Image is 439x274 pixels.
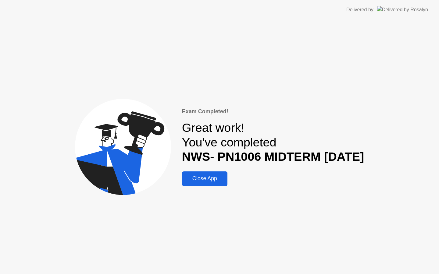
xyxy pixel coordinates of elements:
[346,6,373,13] div: Delivered by
[182,171,227,186] button: Close App
[182,107,364,116] div: Exam Completed!
[182,121,364,164] div: Great work! You've completed
[184,175,226,182] div: Close App
[182,150,364,163] b: NWS- PN1006 MIDTERM [DATE]
[377,6,428,13] img: Delivered by Rosalyn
